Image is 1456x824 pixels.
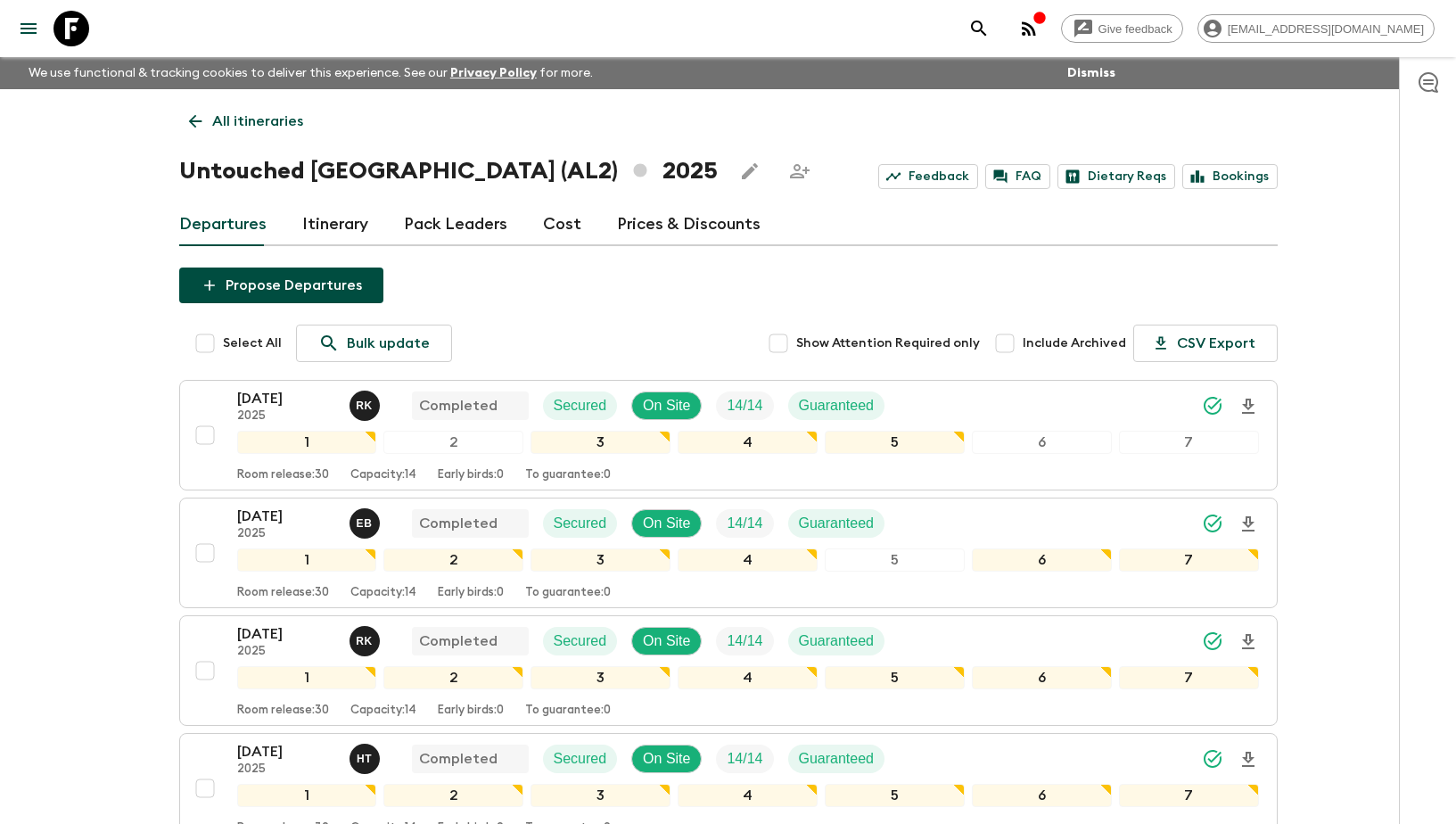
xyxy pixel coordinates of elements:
p: To guarantee: 0 [525,586,611,600]
a: Privacy Policy [450,67,537,79]
button: Propose Departures [179,268,383,303]
span: Heldi Turhani [350,749,383,763]
div: Secured [543,391,618,420]
div: On Site [631,391,702,420]
p: Guaranteed [799,395,875,416]
div: 4 [678,784,818,807]
div: [EMAIL_ADDRESS][DOMAIN_NAME] [1197,14,1435,43]
button: menu [11,11,46,46]
svg: Download Onboarding [1238,514,1259,535]
p: [DATE] [237,741,335,762]
p: Secured [554,630,607,652]
div: 5 [825,431,965,454]
p: Bulk update [347,333,430,354]
p: 2025 [237,409,335,424]
div: 7 [1119,666,1259,689]
div: 1 [237,666,377,689]
a: Prices & Discounts [617,203,761,246]
div: On Site [631,745,702,773]
div: 3 [531,784,670,807]
span: Include Archived [1023,334,1126,352]
p: Early birds: 0 [438,704,504,718]
svg: Download Onboarding [1238,631,1259,653]
svg: Download Onboarding [1238,749,1259,770]
a: Dietary Reqs [1057,164,1175,189]
p: 14 / 14 [727,395,762,416]
div: Trip Fill [716,745,773,773]
a: Feedback [878,164,978,189]
div: 6 [972,784,1112,807]
div: 6 [972,666,1112,689]
svg: Synced Successfully [1202,748,1223,770]
div: 5 [825,784,965,807]
p: [DATE] [237,506,335,527]
span: [EMAIL_ADDRESS][DOMAIN_NAME] [1218,22,1434,36]
p: 14 / 14 [727,513,762,534]
p: Completed [419,513,498,534]
div: 7 [1119,431,1259,454]
p: To guarantee: 0 [525,704,611,718]
svg: Synced Successfully [1202,395,1223,416]
div: 7 [1119,548,1259,572]
p: Completed [419,630,498,652]
p: Early birds: 0 [438,468,504,482]
div: Secured [543,509,618,538]
a: All itineraries [179,103,313,139]
span: Show Attention Required only [796,334,980,352]
div: 3 [531,431,670,454]
p: Completed [419,395,498,416]
p: Room release: 30 [237,586,329,600]
div: Secured [543,627,618,655]
p: 14 / 14 [727,630,762,652]
div: 3 [531,666,670,689]
div: 3 [531,548,670,572]
div: 1 [237,431,377,454]
p: 2025 [237,762,335,777]
div: 4 [678,431,818,454]
p: 14 / 14 [727,748,762,770]
p: Guaranteed [799,630,875,652]
button: search adventures [961,11,997,46]
span: Robert Kaca [350,631,383,646]
div: Trip Fill [716,627,773,655]
p: To guarantee: 0 [525,468,611,482]
p: Secured [554,748,607,770]
div: 1 [237,784,377,807]
button: [DATE]2025Robert KacaCompletedSecuredOn SiteTrip FillGuaranteed1234567Room release:30Capacity:14E... [179,380,1278,490]
p: [DATE] [237,623,335,645]
button: Edit this itinerary [732,153,768,189]
p: 2025 [237,645,335,659]
div: 2 [383,666,523,689]
svg: Download Onboarding [1238,396,1259,417]
p: On Site [643,395,690,416]
div: 1 [237,548,377,572]
p: On Site [643,513,690,534]
button: [DATE]2025Erild BallaCompletedSecuredOn SiteTrip FillGuaranteed1234567Room release:30Capacity:14E... [179,498,1278,608]
div: 6 [972,548,1112,572]
p: Room release: 30 [237,468,329,482]
div: 5 [825,666,965,689]
p: Completed [419,748,498,770]
a: Pack Leaders [404,203,507,246]
div: 4 [678,548,818,572]
p: Capacity: 14 [350,468,416,482]
p: Capacity: 14 [350,704,416,718]
div: 4 [678,666,818,689]
p: Capacity: 14 [350,586,416,600]
div: Trip Fill [716,391,773,420]
div: 2 [383,548,523,572]
h1: Untouched [GEOGRAPHIC_DATA] (AL2) 2025 [179,153,718,189]
a: Bookings [1182,164,1278,189]
a: Departures [179,203,267,246]
span: Share this itinerary [782,153,818,189]
svg: Synced Successfully [1202,513,1223,534]
div: On Site [631,509,702,538]
p: Room release: 30 [237,704,329,718]
p: Guaranteed [799,748,875,770]
p: Early birds: 0 [438,586,504,600]
div: 7 [1119,784,1259,807]
svg: Synced Successfully [1202,630,1223,652]
p: Secured [554,395,607,416]
p: Guaranteed [799,513,875,534]
p: All itineraries [212,111,303,132]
